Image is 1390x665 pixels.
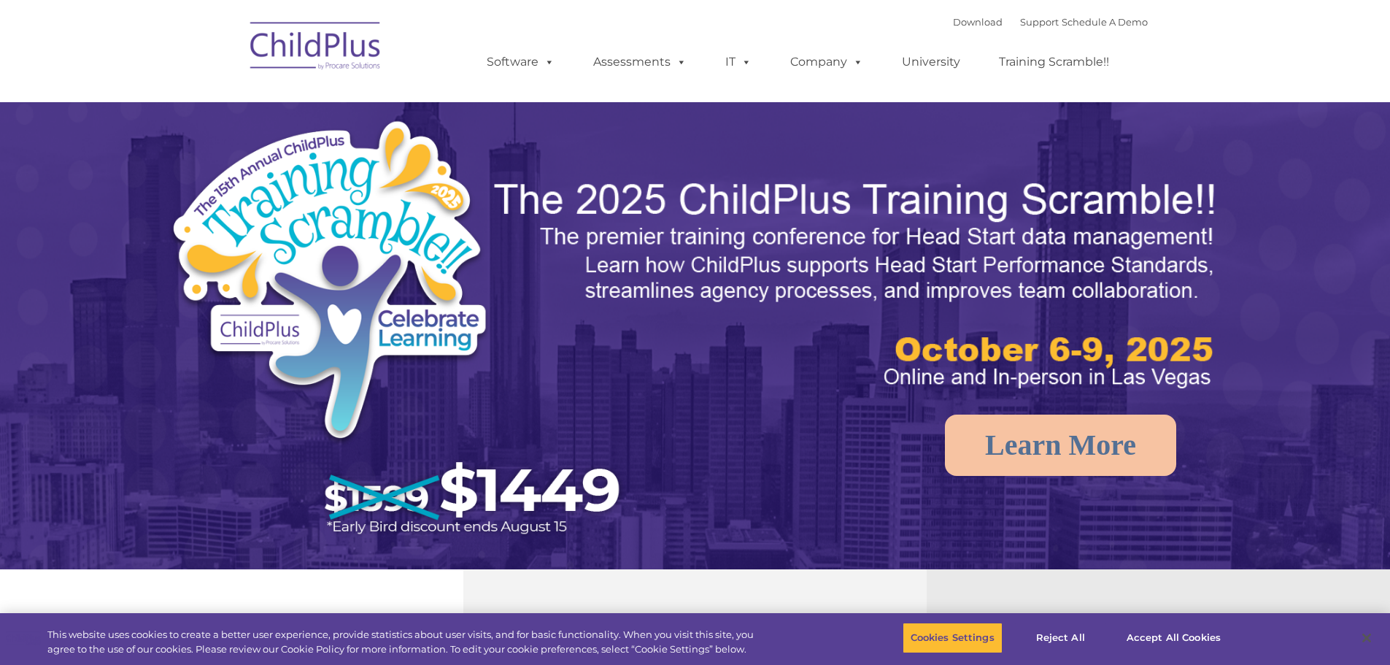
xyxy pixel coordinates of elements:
[1020,16,1059,28] a: Support
[945,415,1176,476] a: Learn More
[953,16,1148,28] font: |
[243,12,389,85] img: ChildPlus by Procare Solutions
[776,47,878,77] a: Company
[1351,622,1383,654] button: Close
[203,156,265,167] span: Phone number
[953,16,1003,28] a: Download
[47,628,765,656] div: This website uses cookies to create a better user experience, provide statistics about user visit...
[903,623,1003,653] button: Cookies Settings
[1015,623,1106,653] button: Reject All
[1119,623,1229,653] button: Accept All Cookies
[472,47,569,77] a: Software
[711,47,766,77] a: IT
[579,47,701,77] a: Assessments
[203,96,247,107] span: Last name
[887,47,975,77] a: University
[1062,16,1148,28] a: Schedule A Demo
[984,47,1124,77] a: Training Scramble!!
